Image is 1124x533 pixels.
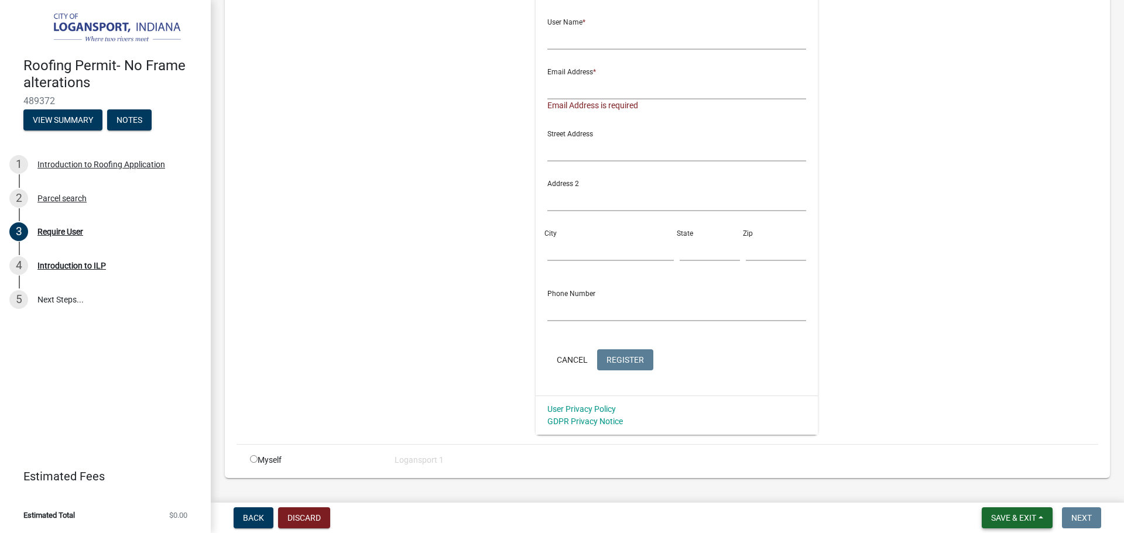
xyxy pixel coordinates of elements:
div: Introduction to Roofing Application [37,160,165,169]
span: Back [243,513,264,522]
a: GDPR Privacy Notice [547,417,623,426]
span: Save & Exit [991,513,1036,522]
span: $0.00 [169,511,187,519]
button: Discard [278,507,330,528]
h4: Roofing Permit- No Frame alterations [23,57,201,91]
img: City of Logansport, Indiana [23,12,192,45]
div: Email Address is required [547,99,807,112]
button: View Summary [23,109,102,130]
span: Register [606,355,644,364]
wm-modal-confirm: Notes [107,116,152,126]
div: 4 [9,256,28,275]
button: Cancel [547,349,597,370]
button: Save & Exit [982,507,1053,528]
span: 489372 [23,95,187,106]
div: 3 [9,222,28,241]
wm-modal-confirm: Summary [23,116,102,126]
div: 2 [9,189,28,208]
button: Notes [107,109,152,130]
a: User Privacy Policy [547,404,616,414]
div: 5 [9,290,28,309]
button: Back [234,507,273,528]
a: Estimated Fees [9,465,192,488]
div: Parcel search [37,194,87,202]
span: Next [1071,513,1092,522]
div: Myself [241,454,386,466]
div: Introduction to ILP [37,262,106,270]
button: Next [1062,507,1101,528]
div: Require User [37,228,83,236]
button: Register [597,349,653,370]
span: Estimated Total [23,511,75,519]
div: 1 [9,155,28,174]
